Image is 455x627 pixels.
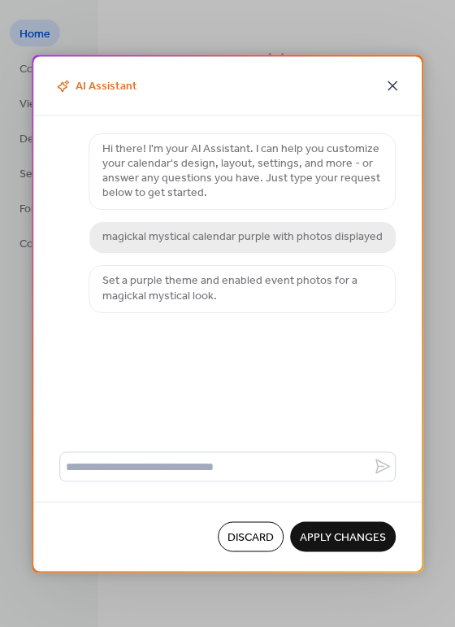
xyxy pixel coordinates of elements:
[300,529,386,546] span: Apply Changes
[59,268,79,287] img: chat-logo.svg
[102,142,382,202] p: Hi there! I'm your AI Assistant. I can help you customize your calendar's design, layout, setting...
[227,529,274,546] span: Discard
[102,274,382,303] p: Set a purple theme and enabled event photos for a magickal mystical look.
[290,521,396,551] button: Apply Changes
[59,135,79,155] img: chat-logo.svg
[218,521,284,551] button: Discard
[102,230,383,245] p: magickal mystical calendar purple with photos displayed
[53,77,137,96] span: AI Assistant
